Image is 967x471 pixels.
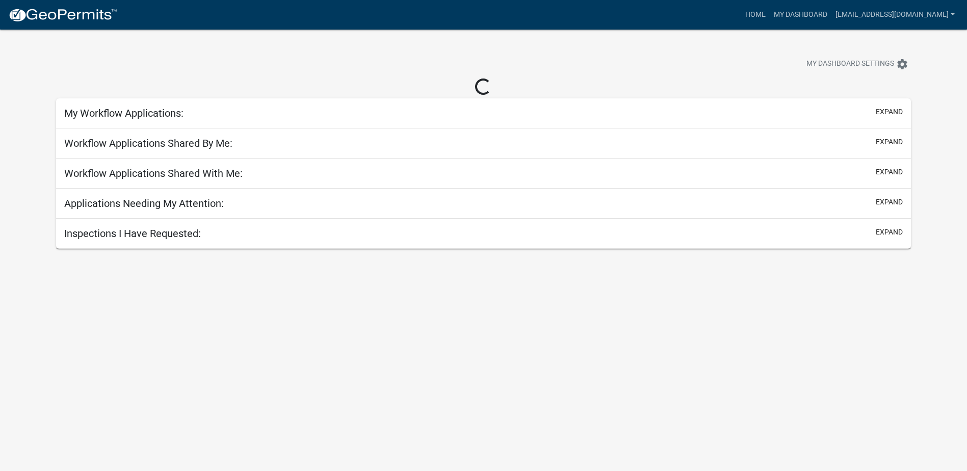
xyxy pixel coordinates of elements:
[64,137,232,149] h5: Workflow Applications Shared By Me:
[831,5,959,24] a: [EMAIL_ADDRESS][DOMAIN_NAME]
[64,227,201,240] h5: Inspections I Have Requested:
[876,167,903,177] button: expand
[64,167,243,179] h5: Workflow Applications Shared With Me:
[806,58,894,70] span: My Dashboard Settings
[896,58,908,70] i: settings
[876,107,903,117] button: expand
[876,137,903,147] button: expand
[741,5,770,24] a: Home
[770,5,831,24] a: My Dashboard
[876,197,903,207] button: expand
[798,54,917,74] button: My Dashboard Settingssettings
[64,197,224,210] h5: Applications Needing My Attention:
[64,107,184,119] h5: My Workflow Applications:
[876,227,903,238] button: expand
